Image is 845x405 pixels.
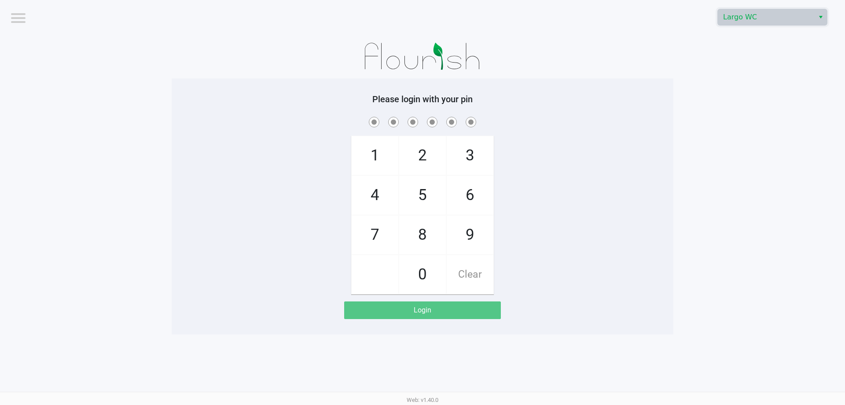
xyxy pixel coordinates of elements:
[399,136,446,175] span: 2
[814,9,827,25] button: Select
[352,176,398,215] span: 4
[399,255,446,294] span: 0
[447,136,493,175] span: 3
[399,176,446,215] span: 5
[447,176,493,215] span: 6
[178,94,667,104] h5: Please login with your pin
[399,216,446,254] span: 8
[723,12,809,22] span: Largo WC
[447,255,493,294] span: Clear
[352,136,398,175] span: 1
[447,216,493,254] span: 9
[352,216,398,254] span: 7
[407,397,438,403] span: Web: v1.40.0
